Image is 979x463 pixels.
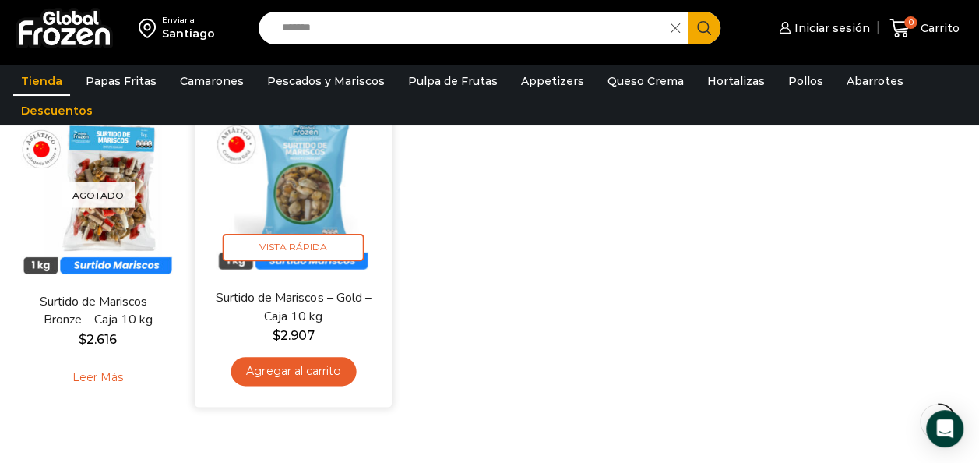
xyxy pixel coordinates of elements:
[926,410,963,447] div: Open Intercom Messenger
[13,96,100,125] a: Descuentos
[600,66,692,96] a: Queso Crema
[13,66,70,96] a: Tienda
[79,332,86,347] span: $
[699,66,773,96] a: Hortalizas
[917,20,960,36] span: Carrito
[162,15,215,26] div: Enviar a
[48,361,147,394] a: Leé más sobre “Surtido de Mariscos - Bronze - Caja 10 kg”
[775,12,870,44] a: Iniciar sesión
[273,328,315,343] bdi: 2.907
[139,15,162,41] img: address-field-icon.svg
[273,328,280,343] span: $
[62,182,135,208] p: Agotado
[172,66,252,96] a: Camarones
[513,66,592,96] a: Appetizers
[162,26,215,41] div: Santiago
[780,66,831,96] a: Pollos
[688,12,720,44] button: Search button
[79,332,117,347] bdi: 2.616
[791,20,870,36] span: Iniciar sesión
[231,358,357,387] a: Agregar al carrito: “Surtido de Mariscos - Gold - Caja 10 kg”
[400,66,505,96] a: Pulpa de Frutas
[216,289,372,326] a: Surtido de Mariscos – Gold – Caja 10 kg
[223,235,364,262] span: Vista Rápida
[259,66,393,96] a: Pescados y Mariscos
[20,293,175,329] a: Surtido de Mariscos – Bronze – Caja 10 kg
[904,16,917,29] span: 0
[78,66,164,96] a: Papas Fritas
[886,10,963,47] a: 0 Carrito
[839,66,911,96] a: Abarrotes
